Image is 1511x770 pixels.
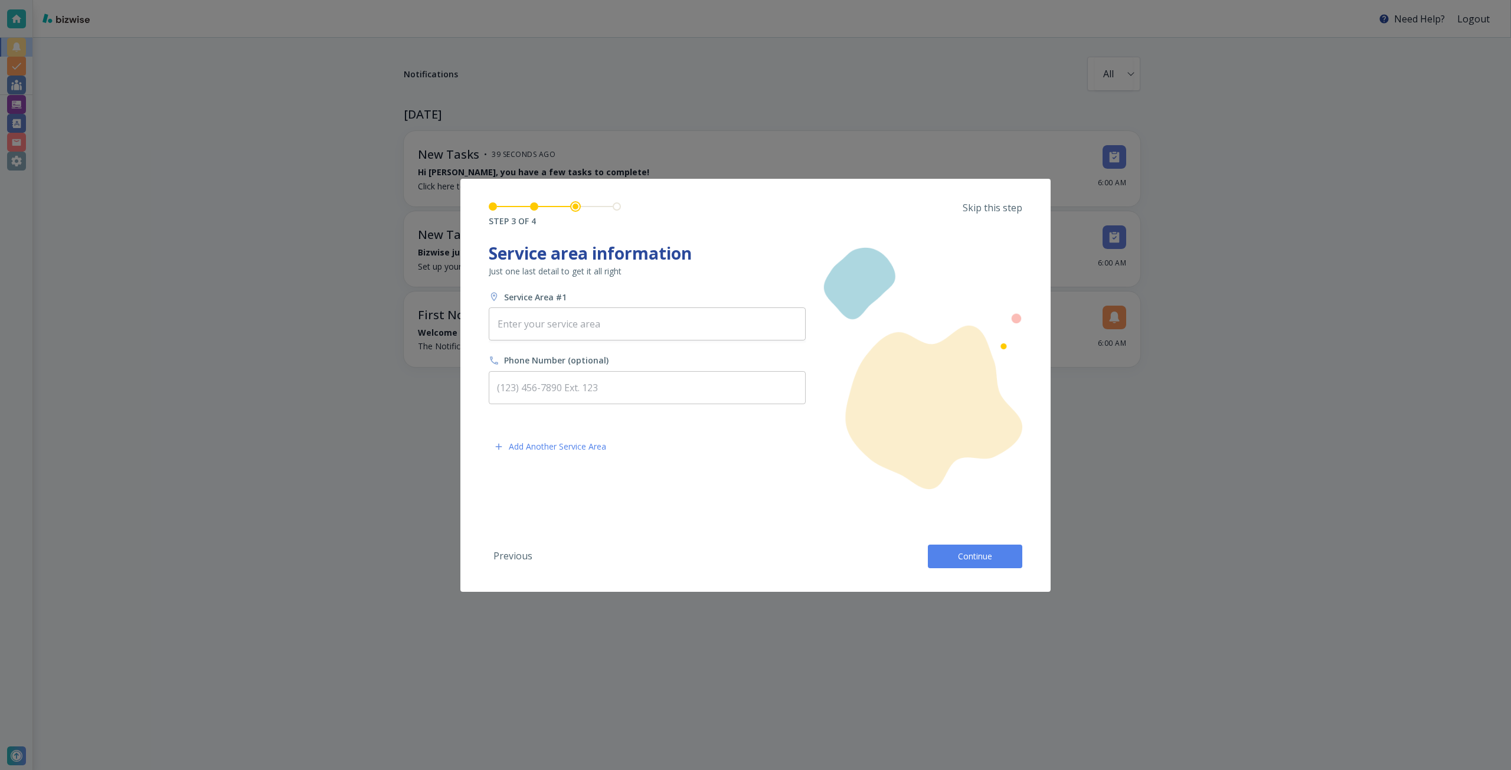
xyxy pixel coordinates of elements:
p: Just one last detail to get it all right [489,266,806,277]
h6: STEP 3 OF 4 [489,215,621,227]
span: Continue [956,551,994,562]
input: Enter your service area [494,313,800,335]
p: Add Another Service Area [509,441,606,453]
button: Previous [489,545,537,568]
button: Skip this step [958,198,1027,218]
h6: Phone Number (optional) [504,355,609,366]
button: Continue [928,545,1022,568]
button: Add Another Service Area [489,437,611,456]
input: (123) 456-7890 Ext. 123 [489,371,806,404]
p: Skip this step [963,201,1022,214]
p: Previous [493,549,532,562]
h6: Service Area #1 [504,291,567,303]
h1: Service area information [489,241,806,266]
